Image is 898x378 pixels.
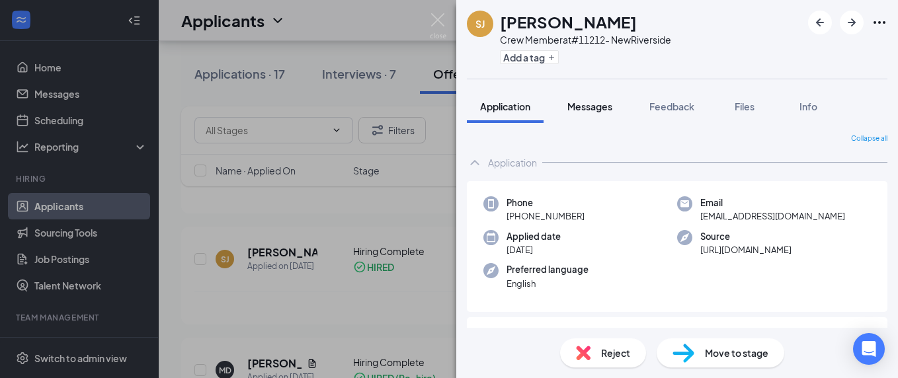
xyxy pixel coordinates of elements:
[480,100,530,112] span: Application
[467,155,483,170] svg: ChevronUp
[500,11,637,33] h1: [PERSON_NAME]
[700,196,845,209] span: Email
[700,243,792,256] span: [URL][DOMAIN_NAME]
[500,50,559,64] button: PlusAdd a tag
[700,230,792,243] span: Source
[507,263,589,276] span: Preferred language
[853,333,885,365] div: Open Intercom Messenger
[735,100,755,112] span: Files
[851,133,887,144] span: Collapse all
[872,15,887,30] svg: Ellipses
[507,209,585,223] span: [PHONE_NUMBER]
[601,346,630,360] span: Reject
[507,277,589,290] span: English
[799,100,817,112] span: Info
[500,33,671,46] div: Crew Member at #11212- NewRiverside
[700,209,845,223] span: [EMAIL_ADDRESS][DOMAIN_NAME]
[507,196,585,209] span: Phone
[812,15,828,30] svg: ArrowLeftNew
[705,346,768,360] span: Move to stage
[475,17,485,30] div: SJ
[844,15,860,30] svg: ArrowRight
[840,11,864,34] button: ArrowRight
[488,156,537,169] div: Application
[808,11,832,34] button: ArrowLeftNew
[567,100,612,112] span: Messages
[548,54,555,61] svg: Plus
[649,100,694,112] span: Feedback
[507,243,561,256] span: [DATE]
[507,230,561,243] span: Applied date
